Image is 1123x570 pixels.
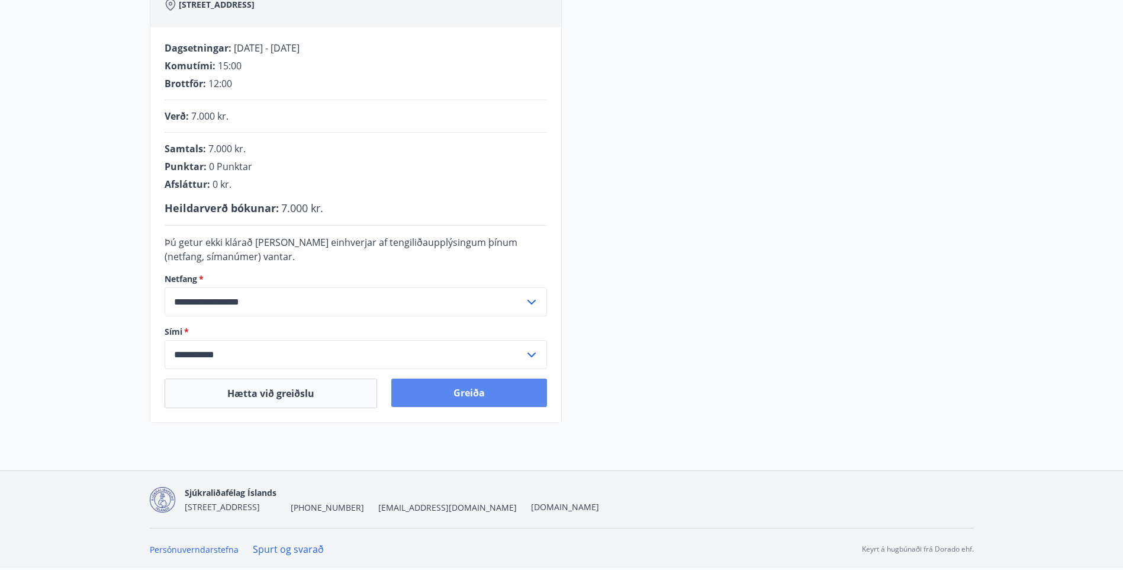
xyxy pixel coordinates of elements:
[185,501,260,513] span: [STREET_ADDRESS]
[253,543,324,556] a: Spurt og svarað
[209,160,252,173] span: 0 Punktar
[165,178,210,191] span: Afsláttur :
[165,236,517,263] span: Þú getur ekki klárað [PERSON_NAME] einhverjar af tengiliðaupplýsingum þínum (netfang, símanúmer) ...
[213,178,231,191] span: 0 kr.
[150,544,239,555] a: Persónuverndarstefna
[378,502,517,514] span: [EMAIL_ADDRESS][DOMAIN_NAME]
[208,142,246,155] span: 7.000 kr.
[391,379,547,407] button: Greiða
[218,59,242,72] span: 15:00
[165,326,547,338] label: Sími
[165,77,206,90] span: Brottför :
[234,41,300,55] span: [DATE] - [DATE]
[281,201,323,215] span: 7.000 kr.
[862,544,974,555] p: Keyrt á hugbúnaði frá Dorado ehf.
[165,201,279,215] span: Heildarverð bókunar :
[150,487,175,513] img: d7T4au2pYIU9thVz4WmmUT9xvMNnFvdnscGDOPEg.png
[191,110,229,123] span: 7.000 kr.
[165,273,547,285] label: Netfang
[531,501,599,513] a: [DOMAIN_NAME]
[165,59,215,72] span: Komutími :
[165,379,377,408] button: Hætta við greiðslu
[165,41,231,55] span: Dagsetningar :
[165,142,206,155] span: Samtals :
[185,487,276,498] span: Sjúkraliðafélag Íslands
[291,502,364,514] span: [PHONE_NUMBER]
[208,77,232,90] span: 12:00
[165,160,207,173] span: Punktar :
[165,110,189,123] span: Verð :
